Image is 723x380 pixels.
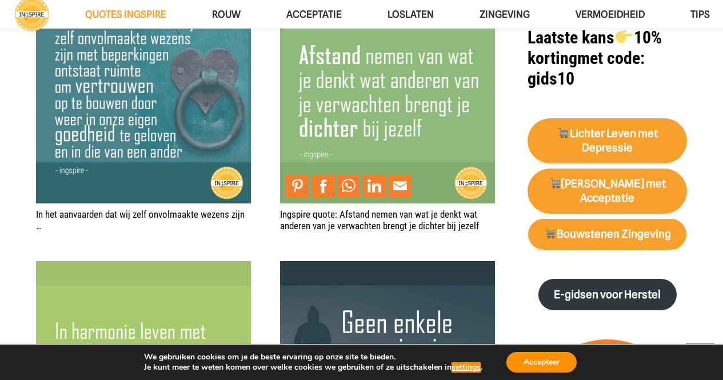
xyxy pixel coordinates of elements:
strong: Laatste kans 10% korting [528,27,662,68]
li: WhatsApp [337,174,363,197]
li: Pinterest [286,174,311,197]
img: 🛒 [545,228,556,239]
span: QUOTES INGSPIRE [85,9,166,20]
a: E-gidsen voor Herstel [538,279,677,310]
img: 👉 [616,28,633,45]
p: We gebruiken cookies om je de beste ervaring op onze site te bieden. [144,352,482,362]
a: Terug naar top [686,343,714,371]
p: Je kunt meer te weten komen over welke cookies we gebruiken of ze uitschakelen in . [144,362,482,373]
a: Share to WhatsApp [337,174,360,197]
li: Email This [389,174,414,197]
strong: [PERSON_NAME] met Acceptatie [549,177,666,205]
a: Pin to Pinterest [286,174,309,197]
button: Accepteer [506,352,577,373]
button: settings [452,362,481,373]
li: Facebook [311,174,337,197]
h1: met code: gids10 [528,27,687,89]
a: In het aanvaarden dat wij zelf onvolmaakte wezens zijn … [36,209,245,231]
a: 🛒[PERSON_NAME] met Acceptatie [528,169,687,214]
a: Ingspire quote: Afstand nemen van wat je denkt wat anderen van je verwachten brengt je dichter bi... [280,209,479,231]
a: Share to LinkedIn [363,174,386,197]
a: Mail to Email This [389,174,412,197]
span: TIPS [690,9,710,20]
strong: E-gidsen voor Herstel [554,288,661,301]
strong: Bouwstenen Zingeving [544,227,671,241]
span: Loslaten [388,9,434,20]
span: Zingeving [480,9,530,20]
img: 🛒 [558,127,569,138]
a: 🛒Lichter Leven met Depressie [528,118,687,164]
a: Share to Facebook [311,174,334,197]
span: Acceptatie [286,9,342,20]
span: ROUW [212,9,241,20]
span: VERMOEIDHEID [576,9,645,20]
strong: Lichter Leven met Depressie [557,127,658,154]
li: LinkedIn [363,174,389,197]
img: 🛒 [550,178,561,189]
a: 🛒Bouwstenen Zingeving [528,219,686,250]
